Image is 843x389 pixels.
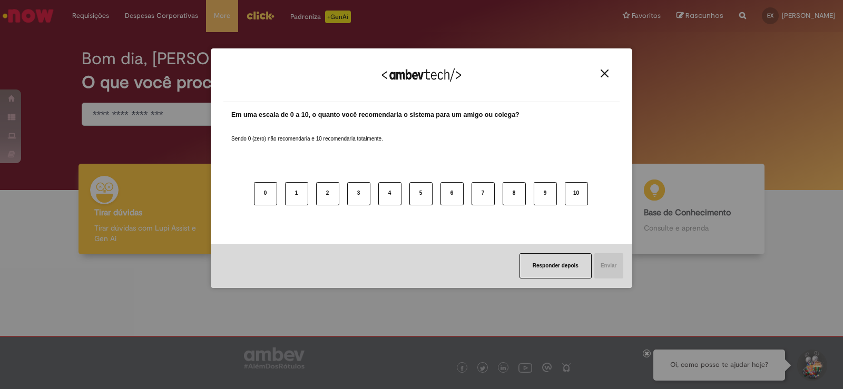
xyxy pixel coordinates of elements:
[285,182,308,205] button: 1
[472,182,495,205] button: 7
[597,69,612,78] button: Close
[519,253,592,278] button: Responder depois
[601,69,609,77] img: Close
[254,182,277,205] button: 0
[565,182,588,205] button: 10
[347,182,370,205] button: 3
[316,182,339,205] button: 2
[378,182,401,205] button: 4
[231,123,383,143] label: Sendo 0 (zero) não recomendaria e 10 recomendaria totalmente.
[409,182,433,205] button: 5
[440,182,464,205] button: 6
[231,110,519,120] label: Em uma escala de 0 a 10, o quanto você recomendaria o sistema para um amigo ou colega?
[503,182,526,205] button: 8
[382,68,461,82] img: Logo Ambevtech
[534,182,557,205] button: 9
